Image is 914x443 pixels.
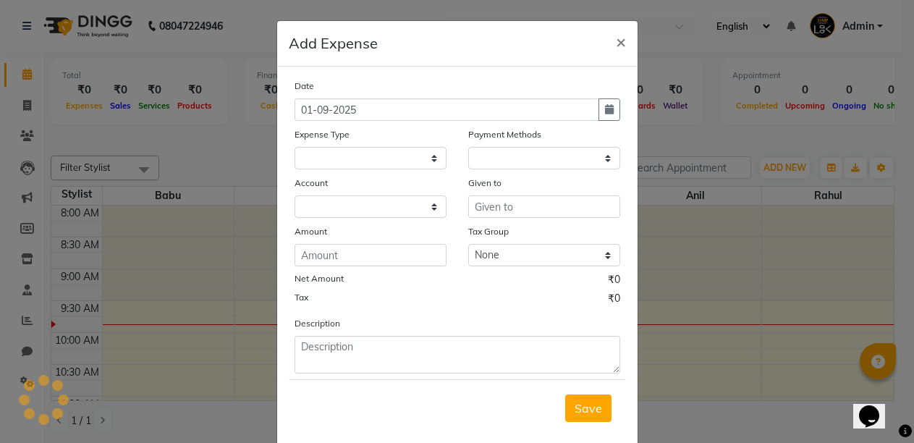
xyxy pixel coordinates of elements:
[295,225,327,238] label: Amount
[616,30,626,52] span: ×
[853,385,900,429] iframe: chat widget
[289,33,378,54] h5: Add Expense
[295,317,340,330] label: Description
[468,195,620,218] input: Given to
[295,177,328,190] label: Account
[468,177,502,190] label: Given to
[468,225,509,238] label: Tax Group
[565,395,612,422] button: Save
[468,128,541,141] label: Payment Methods
[295,128,350,141] label: Expense Type
[608,291,620,310] span: ₹0
[295,291,308,304] label: Tax
[575,401,602,415] span: Save
[608,272,620,291] span: ₹0
[295,80,314,93] label: Date
[295,244,447,266] input: Amount
[295,272,344,285] label: Net Amount
[604,21,638,62] button: Close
